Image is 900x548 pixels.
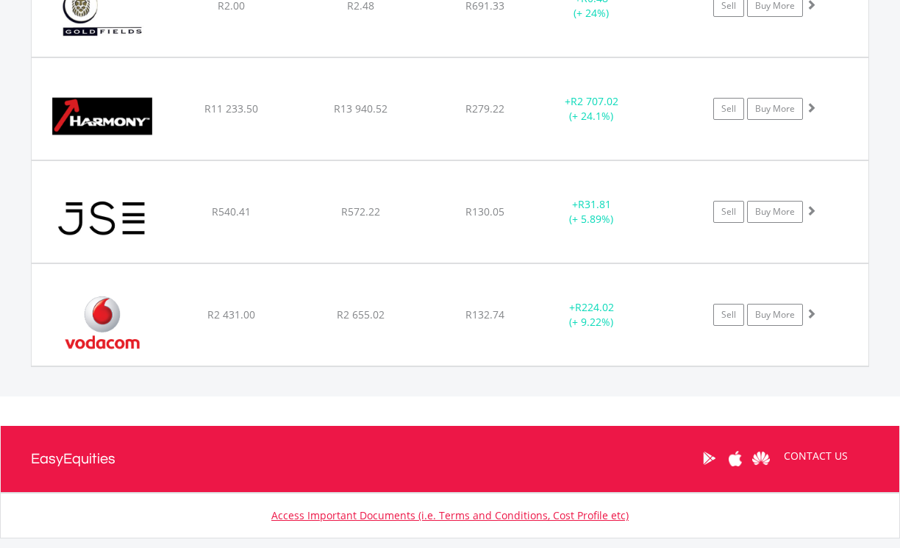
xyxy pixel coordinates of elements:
[271,508,629,522] a: Access Important Documents (i.e. Terms and Conditions, Cost Profile etc)
[575,300,614,314] span: R224.02
[334,102,387,115] span: R13 940.52
[713,201,744,223] a: Sell
[747,201,803,223] a: Buy More
[465,307,504,321] span: R132.74
[39,282,165,362] img: EQU.ZA.VOD.png
[748,435,774,481] a: Huawei
[39,179,165,259] img: EQU.ZA.JSE.png
[31,426,115,492] a: EasyEquities
[341,204,380,218] span: R572.22
[536,300,647,330] div: + (+ 9.22%)
[774,435,858,477] a: CONTACT US
[212,204,251,218] span: R540.41
[713,98,744,120] a: Sell
[578,197,611,211] span: R31.81
[465,102,504,115] span: R279.22
[722,435,748,481] a: Apple
[536,197,647,227] div: + (+ 5.89%)
[747,98,803,120] a: Buy More
[536,94,647,124] div: + (+ 24.1%)
[713,304,744,326] a: Sell
[204,102,258,115] span: R11 233.50
[337,307,385,321] span: R2 655.02
[747,304,803,326] a: Buy More
[39,76,165,156] img: EQU.ZA.HAR.png
[207,307,255,321] span: R2 431.00
[696,435,722,481] a: Google Play
[571,94,618,108] span: R2 707.02
[465,204,504,218] span: R130.05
